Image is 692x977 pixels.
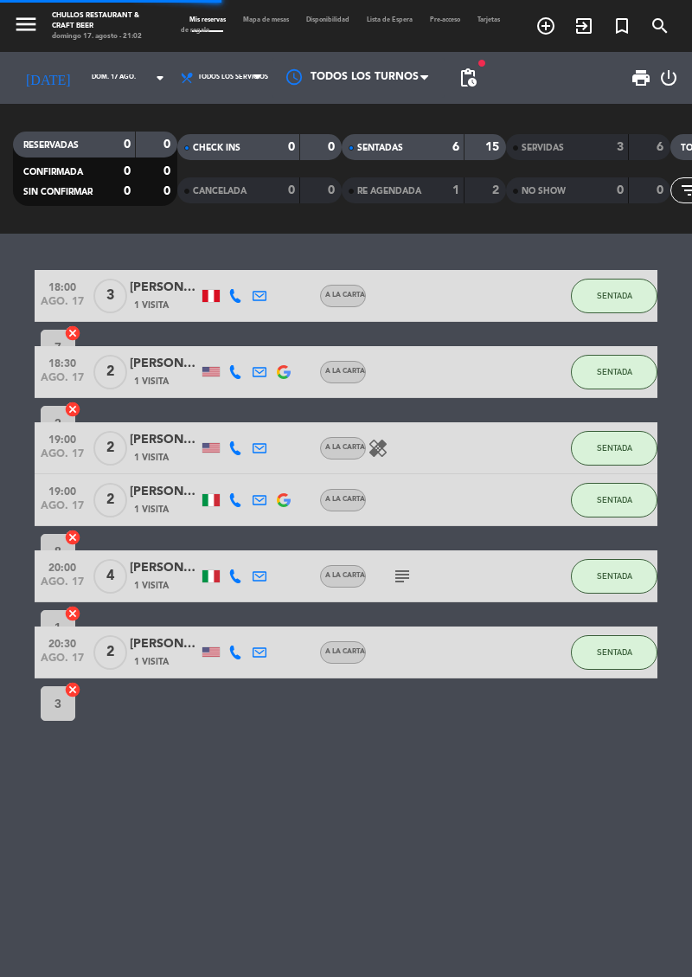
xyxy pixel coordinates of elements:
[617,184,624,196] strong: 0
[492,184,503,196] strong: 2
[64,325,81,342] i: cancel
[23,168,83,177] span: CONFIRMADA
[452,184,459,196] strong: 1
[357,187,421,196] span: RE AGENDADA
[357,144,403,152] span: SENTADAS
[134,579,169,593] span: 1 Visita
[612,16,632,36] i: turned_in_not
[13,11,39,37] i: menu
[41,500,84,520] span: ago. 17
[93,559,127,594] span: 4
[392,566,413,587] i: subject
[617,141,624,153] strong: 3
[328,184,338,196] strong: 0
[93,355,127,389] span: 2
[130,558,199,578] div: [PERSON_NAME]
[41,576,84,596] span: ago. 17
[458,67,478,88] span: pending_actions
[193,187,247,196] span: CANCELADA
[41,276,84,296] span: 18:00
[134,655,169,669] span: 1 Visita
[124,138,131,151] strong: 0
[41,352,84,372] span: 18:30
[124,185,131,197] strong: 0
[328,141,338,153] strong: 0
[64,529,81,546] i: cancel
[571,279,657,313] button: SENTADA
[522,144,564,152] span: SERVIDAS
[41,480,84,500] span: 19:00
[163,165,174,177] strong: 0
[234,17,298,23] span: Mapa de mesas
[277,365,291,379] img: google-logo.png
[134,451,169,465] span: 1 Visita
[130,634,199,654] div: [PERSON_NAME]
[64,605,81,622] i: cancel
[421,17,469,23] span: Pre-acceso
[452,141,459,153] strong: 6
[325,572,365,579] span: A la carta
[23,188,93,196] span: SIN CONFIRMAR
[658,67,679,88] i: power_settings_new
[124,165,131,177] strong: 0
[130,278,199,298] div: [PERSON_NAME]
[325,292,365,299] span: A la carta
[597,647,632,657] span: SENTADA
[573,16,594,36] i: exit_to_app
[134,299,169,312] span: 1 Visita
[571,431,657,466] button: SENTADA
[298,17,358,23] span: Disponibilidad
[130,354,199,374] div: [PERSON_NAME]
[597,367,632,376] span: SENTADA
[597,291,632,300] span: SENTADA
[41,428,84,448] span: 19:00
[134,375,169,389] span: 1 Visita
[93,635,127,670] span: 2
[198,74,268,81] span: Todos los servicios
[325,496,365,503] span: A la carta
[41,448,84,468] span: ago. 17
[657,141,667,153] strong: 6
[41,372,84,392] span: ago. 17
[64,401,81,418] i: cancel
[368,438,388,459] i: healing
[325,648,365,655] span: A la carta
[657,184,667,196] strong: 0
[93,279,127,313] span: 3
[325,444,365,451] span: A la carta
[571,559,657,594] button: SENTADA
[477,58,487,68] span: fiber_manual_record
[277,493,291,507] img: google-logo.png
[52,31,155,42] div: domingo 17. agosto - 21:02
[288,184,295,196] strong: 0
[163,185,174,197] strong: 0
[93,431,127,466] span: 2
[485,141,503,153] strong: 15
[130,430,199,450] div: [PERSON_NAME]
[288,141,295,153] strong: 0
[134,503,169,517] span: 1 Visita
[571,483,657,517] button: SENTADA
[93,483,127,517] span: 2
[535,16,556,36] i: add_circle_outline
[571,635,657,670] button: SENTADA
[597,495,632,505] span: SENTADA
[522,187,566,196] span: NO SHOW
[193,144,240,152] span: CHECK INS
[163,138,174,151] strong: 0
[181,17,234,23] span: Mis reservas
[52,10,155,31] div: Chullos Restaurant & Craft Beer
[64,681,81,698] i: cancel
[650,16,670,36] i: search
[597,571,632,581] span: SENTADA
[631,67,651,88] span: print
[23,141,79,150] span: RESERVADAS
[41,633,84,652] span: 20:30
[41,556,84,576] span: 20:00
[41,296,84,316] span: ago. 17
[41,652,84,672] span: ago. 17
[13,11,39,42] button: menu
[13,62,83,93] i: [DATE]
[325,368,365,375] span: A la carta
[571,355,657,389] button: SENTADA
